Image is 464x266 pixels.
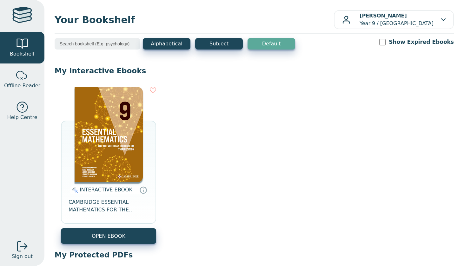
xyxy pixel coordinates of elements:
[55,13,334,27] span: Your Bookshelf
[12,253,33,260] span: Sign out
[360,12,434,27] p: Year 9 / [GEOGRAPHIC_DATA]
[334,10,454,29] button: [PERSON_NAME]Year 9 / [GEOGRAPHIC_DATA]
[143,38,190,50] button: Alphabetical
[70,186,78,194] img: interactive.svg
[55,250,454,260] p: My Protected PDFs
[7,114,37,121] span: Help Centre
[389,38,454,46] label: Show Expired Ebooks
[4,82,40,90] span: Offline Reader
[80,187,132,193] span: INTERACTIVE EBOOK
[75,87,143,182] img: 04b5599d-fef1-41b0-b233-59aa45d44596.png
[360,13,407,19] b: [PERSON_NAME]
[55,66,454,76] p: My Interactive Ebooks
[69,198,149,214] span: CAMBRIDGE ESSENTIAL MATHEMATICS FOR THE VICTORIAN CURRICULUM YEAR 9 EBOOK 3E
[10,50,35,58] span: Bookshelf
[61,228,156,244] button: OPEN EBOOK
[195,38,243,50] button: Subject
[139,186,147,194] a: Interactive eBooks are accessed online via the publisher’s portal. They contain interactive resou...
[248,38,295,50] button: Default
[55,38,140,50] input: Search bookshelf (E.g: psychology)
